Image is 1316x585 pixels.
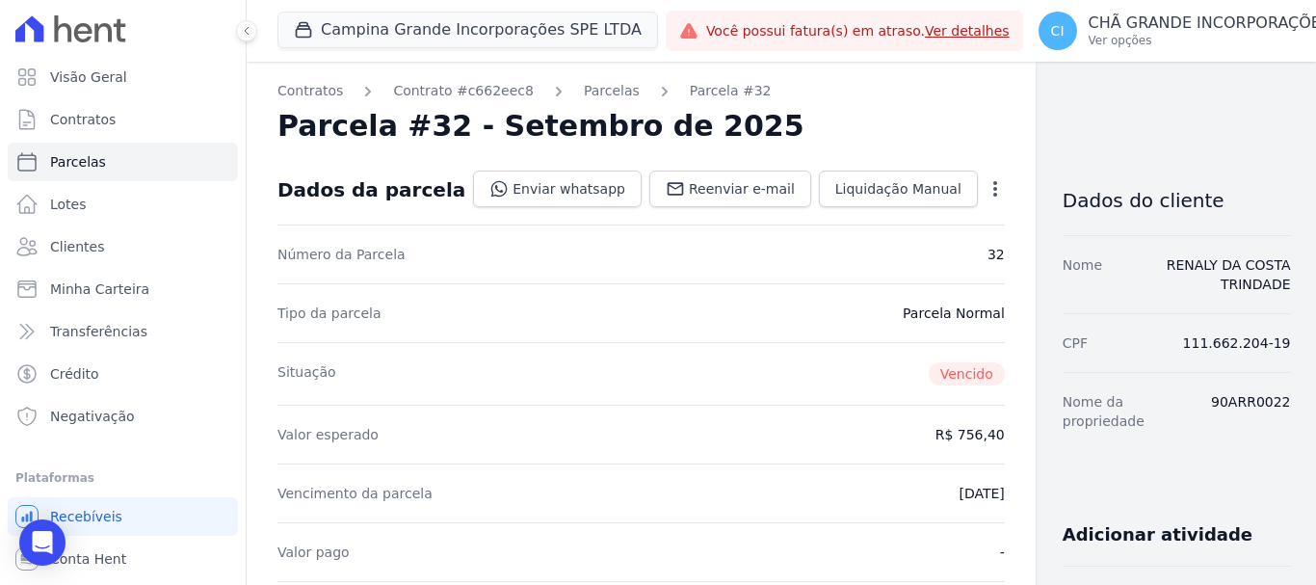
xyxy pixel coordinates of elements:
[277,362,336,386] dt: Situação
[393,81,534,101] a: Contrato #c662eec8
[50,549,126,569] span: Conta Hent
[1051,24,1065,38] span: CI
[1063,523,1252,546] h3: Adicionar atividade
[929,362,1005,386] span: Vencido
[8,397,238,436] a: Negativação
[925,23,1010,39] a: Ver detalhes
[1167,257,1291,292] a: RENALY DA COSTA TRINDADE
[277,12,658,48] button: Campina Grande Incorporações SPE LTDA
[8,540,238,578] a: Conta Hent
[50,237,104,256] span: Clientes
[1063,392,1196,431] dt: Nome da propriedade
[8,185,238,224] a: Lotes
[690,81,772,101] a: Parcela #32
[15,466,230,490] div: Plataformas
[706,21,1010,41] span: Você possui fatura(s) em atraso.
[8,312,238,351] a: Transferências
[277,484,433,503] dt: Vencimento da parcela
[959,484,1004,503] dd: [DATE]
[8,143,238,181] a: Parcelas
[473,171,642,207] a: Enviar whatsapp
[50,407,135,426] span: Negativação
[277,304,382,323] dt: Tipo da parcela
[8,355,238,393] a: Crédito
[50,67,127,87] span: Visão Geral
[277,81,1005,101] nav: Breadcrumb
[8,497,238,536] a: Recebíveis
[50,507,122,526] span: Recebíveis
[8,227,238,266] a: Clientes
[584,81,640,101] a: Parcelas
[1063,333,1088,353] dt: CPF
[50,110,116,129] span: Contratos
[50,322,147,341] span: Transferências
[8,100,238,139] a: Contratos
[935,425,1005,444] dd: R$ 756,40
[277,109,804,144] h2: Parcela #32 - Setembro de 2025
[903,304,1005,323] dd: Parcela Normal
[1000,543,1005,562] dd: -
[50,152,106,172] span: Parcelas
[277,245,406,264] dt: Número da Parcela
[277,425,379,444] dt: Valor esperado
[689,179,795,199] span: Reenviar e-mail
[1183,333,1291,353] dd: 111.662.204-19
[50,195,87,214] span: Lotes
[1063,255,1102,294] dt: Nome
[649,171,811,207] a: Reenviar e-mail
[50,364,99,384] span: Crédito
[8,58,238,96] a: Visão Geral
[8,270,238,308] a: Minha Carteira
[1211,392,1290,431] dd: 90ARR0022
[277,543,350,562] dt: Valor pago
[1063,189,1291,212] h3: Dados do cliente
[19,519,66,566] div: Open Intercom Messenger
[987,245,1005,264] dd: 32
[277,178,465,201] div: Dados da parcela
[50,279,149,299] span: Minha Carteira
[819,171,978,207] a: Liquidação Manual
[277,81,343,101] a: Contratos
[835,179,961,199] span: Liquidação Manual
